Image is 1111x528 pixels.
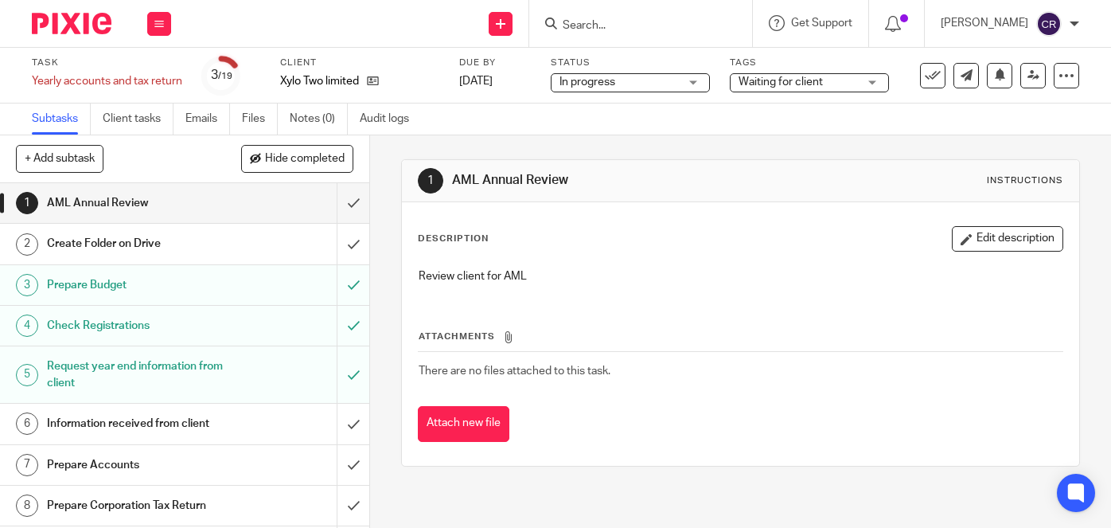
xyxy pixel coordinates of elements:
[47,314,230,338] h1: Check Registrations
[730,57,889,69] label: Tags
[16,315,38,337] div: 4
[1036,11,1062,37] img: svg%3E
[452,172,775,189] h1: AML Annual Review
[419,366,610,377] span: There are no files attached to this task.
[459,57,531,69] label: Due by
[561,19,704,33] input: Search
[185,104,230,135] a: Emails
[459,76,493,87] span: [DATE]
[551,57,710,69] label: Status
[47,191,230,215] h1: AML Annual Review
[941,15,1028,31] p: [PERSON_NAME]
[242,104,278,135] a: Files
[280,57,439,69] label: Client
[103,104,173,135] a: Client tasks
[16,413,38,435] div: 6
[16,233,38,256] div: 2
[47,273,230,297] h1: Prepare Budget
[290,104,348,135] a: Notes (0)
[418,233,489,245] p: Description
[559,76,615,88] span: In progress
[16,364,38,386] div: 5
[47,453,230,477] h1: Prepare Accounts
[32,104,91,135] a: Subtasks
[16,454,38,476] div: 7
[16,495,38,517] div: 8
[47,412,230,436] h1: Information received from client
[32,57,182,69] label: Task
[32,73,182,89] div: Yearly accounts and tax return
[241,145,353,172] button: Hide completed
[47,232,230,256] h1: Create Folder on Drive
[418,168,443,194] div: 1
[32,13,111,34] img: Pixie
[47,494,230,518] h1: Prepare Corporation Tax Return
[16,192,38,214] div: 1
[218,72,232,80] small: /19
[952,226,1063,252] button: Edit description
[360,104,421,135] a: Audit logs
[987,174,1063,187] div: Instructions
[419,332,495,341] span: Attachments
[419,268,1062,284] p: Review client for AML
[16,274,38,296] div: 3
[739,76,823,88] span: Waiting for client
[47,354,230,395] h1: Request year end information from client
[791,18,852,29] span: Get Support
[418,406,509,442] button: Attach new file
[280,73,359,89] p: Xylo Two limited
[211,66,232,84] div: 3
[265,153,345,166] span: Hide completed
[16,145,103,172] button: + Add subtask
